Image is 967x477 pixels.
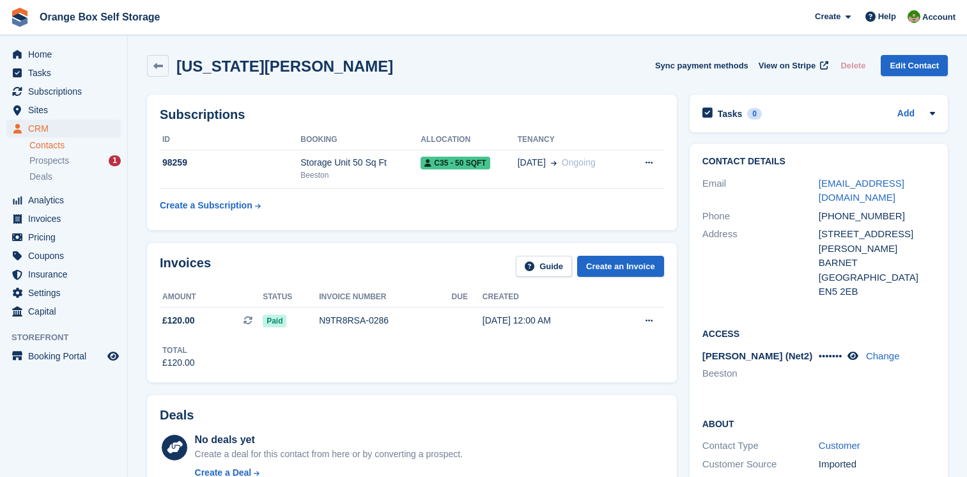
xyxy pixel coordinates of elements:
[29,170,121,184] a: Deals
[6,347,121,365] a: menu
[655,55,748,76] button: Sync payment methods
[6,210,121,228] a: menu
[29,154,121,168] a: Prospects 1
[518,130,626,150] th: Tenancy
[105,348,121,364] a: Preview store
[263,287,319,308] th: Status
[819,350,842,361] span: •••••••
[6,64,121,82] a: menu
[6,101,121,119] a: menu
[162,356,195,370] div: £120.00
[819,270,935,285] div: [GEOGRAPHIC_DATA]
[702,439,819,453] div: Contact Type
[28,82,105,100] span: Subscriptions
[878,10,896,23] span: Help
[160,194,261,217] a: Create a Subscription
[28,120,105,137] span: CRM
[160,408,194,423] h2: Deals
[28,191,105,209] span: Analytics
[28,284,105,302] span: Settings
[835,55,870,76] button: Delete
[819,256,935,270] div: BARNET
[819,209,935,224] div: [PHONE_NUMBER]
[702,209,819,224] div: Phone
[319,287,451,308] th: Invoice number
[6,302,121,320] a: menu
[518,156,546,169] span: [DATE]
[702,457,819,472] div: Customer Source
[35,6,166,27] a: Orange Box Self Storage
[702,157,935,167] h2: Contact Details
[28,265,105,283] span: Insurance
[162,345,195,356] div: Total
[28,347,105,365] span: Booking Portal
[483,314,613,327] div: [DATE] 12:00 AM
[6,120,121,137] a: menu
[577,256,664,277] a: Create an Invoice
[300,156,421,169] div: Storage Unit 50 Sq Ft
[160,130,300,150] th: ID
[28,302,105,320] span: Capital
[195,448,463,461] div: Create a deal for this contact from here or by converting a prospect.
[819,457,935,472] div: Imported
[702,366,819,381] li: Beeston
[160,107,664,122] h2: Subscriptions
[28,228,105,246] span: Pricing
[109,155,121,166] div: 1
[562,157,596,168] span: Ongoing
[6,265,121,283] a: menu
[421,130,517,150] th: Allocation
[866,350,900,361] a: Change
[160,287,263,308] th: Amount
[881,55,948,76] a: Edit Contact
[300,169,421,181] div: Beeston
[908,10,920,23] img: Eric Smith
[162,314,195,327] span: £120.00
[702,417,935,430] h2: About
[6,82,121,100] a: menu
[300,130,421,150] th: Booking
[12,331,127,344] span: Storefront
[922,11,955,24] span: Account
[452,287,483,308] th: Due
[6,45,121,63] a: menu
[754,55,831,76] a: View on Stripe
[160,156,300,169] div: 98259
[819,285,935,299] div: EN5 2EB
[702,350,813,361] span: [PERSON_NAME] (Net2)
[516,256,572,277] a: Guide
[6,284,121,302] a: menu
[759,59,816,72] span: View on Stripe
[483,287,613,308] th: Created
[29,139,121,152] a: Contacts
[819,227,935,256] div: [STREET_ADDRESS][PERSON_NAME]
[195,432,463,448] div: No deals yet
[263,315,286,327] span: Paid
[28,45,105,63] span: Home
[702,176,819,205] div: Email
[29,171,52,183] span: Deals
[160,256,211,277] h2: Invoices
[718,108,743,120] h2: Tasks
[319,314,451,327] div: N9TR8RSA-0286
[819,178,904,203] a: [EMAIL_ADDRESS][DOMAIN_NAME]
[10,8,29,27] img: stora-icon-8386f47178a22dfd0bd8f6a31ec36ba5ce8667c1dd55bd0f319d3a0aa187defe.svg
[421,157,490,169] span: C35 - 50 SQFT
[747,108,762,120] div: 0
[29,155,69,167] span: Prospects
[702,327,935,340] h2: Access
[819,440,860,451] a: Customer
[160,199,252,212] div: Create a Subscription
[815,10,840,23] span: Create
[6,191,121,209] a: menu
[28,101,105,119] span: Sites
[176,58,393,75] h2: [US_STATE][PERSON_NAME]
[897,107,915,121] a: Add
[28,64,105,82] span: Tasks
[28,210,105,228] span: Invoices
[702,227,819,299] div: Address
[28,247,105,265] span: Coupons
[6,247,121,265] a: menu
[6,228,121,246] a: menu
